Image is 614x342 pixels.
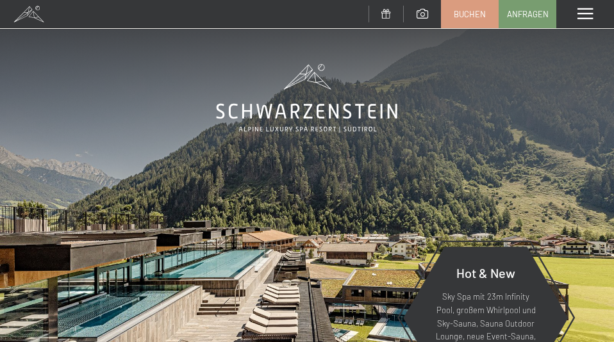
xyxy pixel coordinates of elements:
[507,8,549,20] span: Anfragen
[454,8,486,20] span: Buchen
[442,1,498,28] a: Buchen
[499,1,556,28] a: Anfragen
[456,265,515,281] span: Hot & New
